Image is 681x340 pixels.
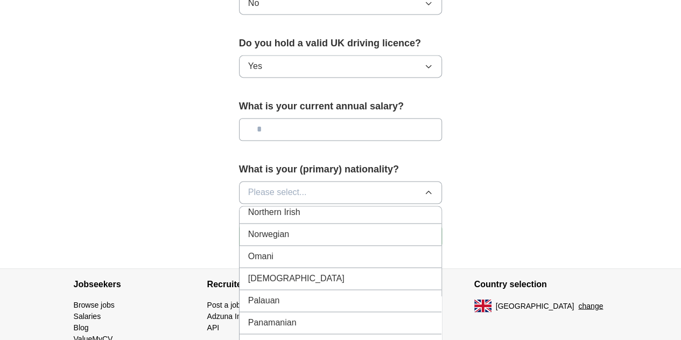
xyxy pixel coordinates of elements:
[248,272,345,285] span: [DEMOGRAPHIC_DATA]
[578,300,603,311] button: change
[248,186,307,199] span: Please select...
[248,250,273,263] span: Omani
[248,316,297,329] span: Panamanian
[239,181,443,204] button: Please select...
[239,99,443,114] label: What is your current annual salary?
[474,299,492,312] img: UK flag
[239,162,443,177] label: What is your (primary) nationality?
[207,300,241,309] a: Post a job
[239,36,443,51] label: Do you hold a valid UK driving licence?
[474,269,608,299] h4: Country selection
[496,300,574,311] span: [GEOGRAPHIC_DATA]
[248,294,280,307] span: Palauan
[207,323,220,331] a: API
[248,206,300,219] span: Northern Irish
[74,300,115,309] a: Browse jobs
[248,228,289,241] span: Norwegian
[207,311,273,320] a: Adzuna Intelligence
[74,311,101,320] a: Salaries
[248,60,262,73] span: Yes
[239,55,443,78] button: Yes
[74,323,89,331] a: Blog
